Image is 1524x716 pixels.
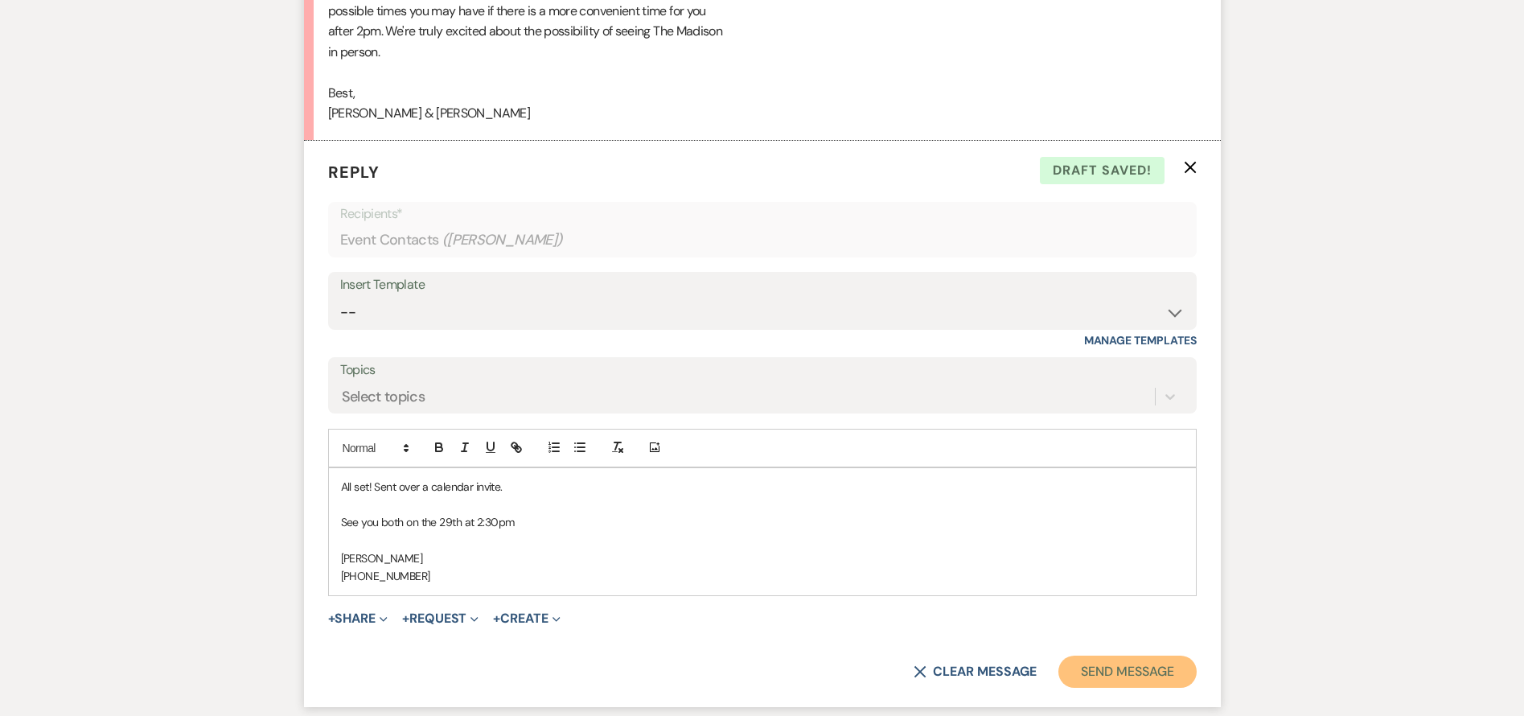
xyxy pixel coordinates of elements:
[328,612,388,625] button: Share
[328,612,335,625] span: +
[442,229,563,251] span: ( [PERSON_NAME] )
[341,567,1184,585] p: [PHONE_NUMBER]
[1040,157,1165,184] span: Draft saved!
[402,612,409,625] span: +
[341,513,1184,531] p: See you both on the 29th at 2:30pm
[493,612,500,625] span: +
[341,478,1184,496] p: All set! Sent over a calendar invite.
[340,204,1185,224] p: Recipients*
[340,359,1185,382] label: Topics
[340,224,1185,256] div: Event Contacts
[402,612,479,625] button: Request
[1084,333,1197,348] a: Manage Templates
[1058,656,1196,688] button: Send Message
[493,612,560,625] button: Create
[340,274,1185,297] div: Insert Template
[914,665,1036,678] button: Clear message
[342,386,425,408] div: Select topics
[341,549,1184,567] p: [PERSON_NAME]
[328,162,380,183] span: Reply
